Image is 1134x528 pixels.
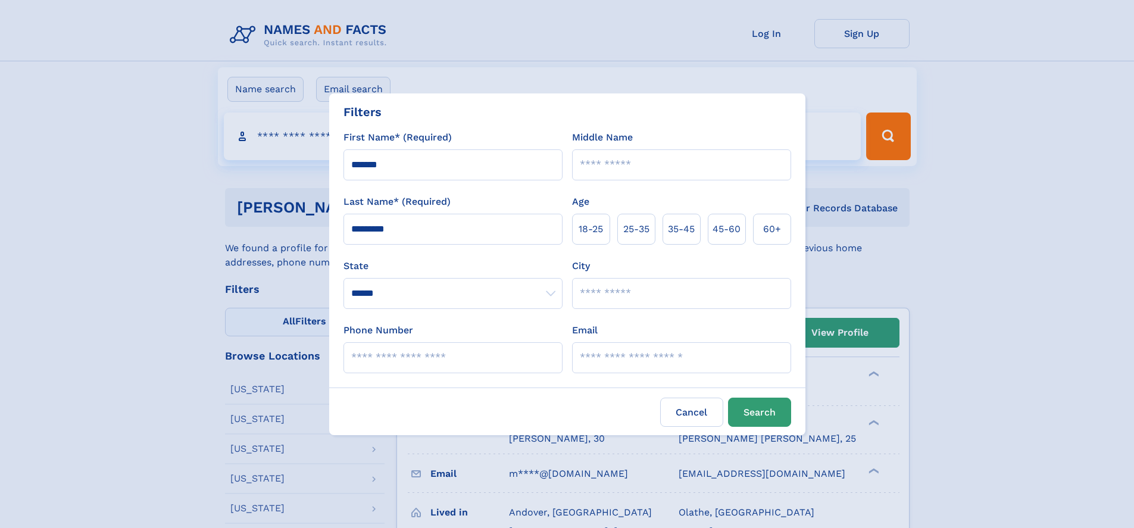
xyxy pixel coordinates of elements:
[572,323,598,338] label: Email
[343,259,563,273] label: State
[343,103,382,121] div: Filters
[343,323,413,338] label: Phone Number
[343,130,452,145] label: First Name* (Required)
[572,259,590,273] label: City
[763,222,781,236] span: 60+
[572,195,589,209] label: Age
[343,195,451,209] label: Last Name* (Required)
[668,222,695,236] span: 35‑45
[728,398,791,427] button: Search
[660,398,723,427] label: Cancel
[572,130,633,145] label: Middle Name
[579,222,603,236] span: 18‑25
[623,222,649,236] span: 25‑35
[713,222,741,236] span: 45‑60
